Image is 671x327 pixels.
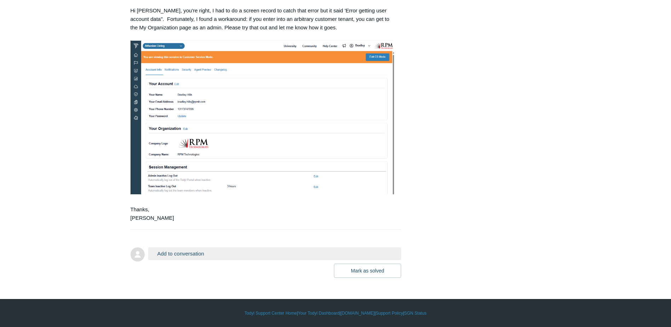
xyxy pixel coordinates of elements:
a: [DOMAIN_NAME] [341,310,375,316]
a: SGN Status [404,310,427,316]
div: | | | | [131,310,541,316]
a: Todyl Support Center Home [244,310,297,316]
div: Hi [PERSON_NAME], you're right, I had to do a screen record to catch that error but it said 'Erro... [131,6,394,223]
a: Support Policy [376,310,403,316]
button: Add to conversation [148,247,401,260]
button: Mark as solved [334,264,401,278]
a: Your Todyl Dashboard [298,310,339,316]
